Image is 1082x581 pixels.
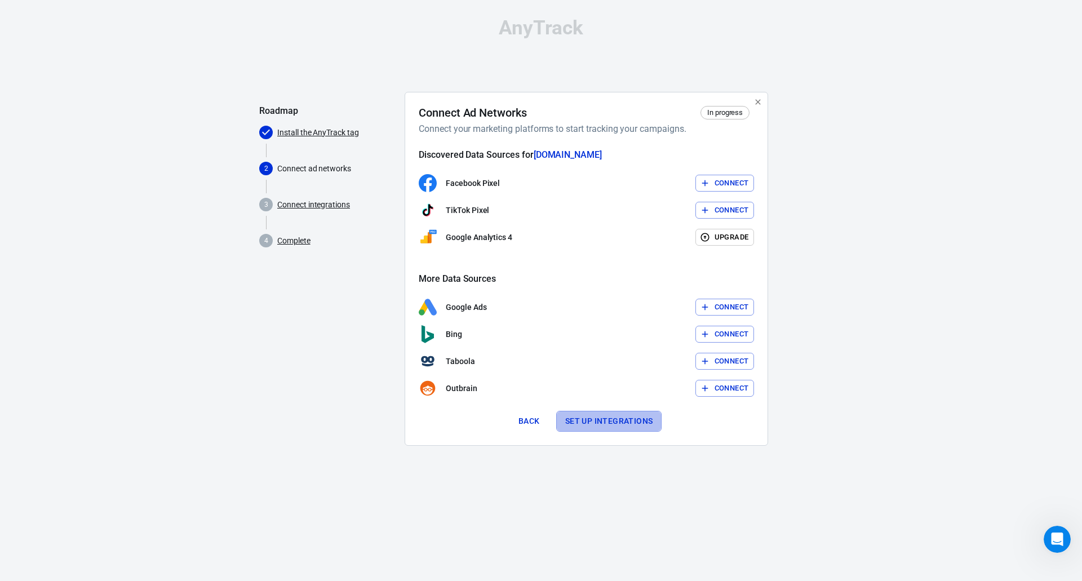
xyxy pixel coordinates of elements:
[419,106,527,119] h4: Connect Ad Networks
[277,235,311,247] a: Complete
[695,229,755,246] button: Upgrade
[264,165,268,172] text: 2
[446,232,512,243] p: Google Analytics 4
[419,273,754,285] h5: More Data Sources
[695,299,755,316] button: Connect
[695,175,755,192] button: Connect
[703,107,747,118] span: In progress
[277,199,350,211] a: Connect integrations
[419,122,750,136] h6: Connect your marketing platforms to start tracking your campaigns.
[264,201,268,209] text: 3
[1044,526,1071,553] iframe: Intercom live chat
[446,329,462,340] p: Bing
[446,383,477,394] p: Outbrain
[259,105,396,117] h5: Roadmap
[446,178,500,189] p: Facebook Pixel
[419,149,754,161] h5: Discovered Data Sources for
[277,127,359,139] a: Install the AnyTrack tag
[511,411,547,432] button: Back
[556,411,662,432] button: Set up integrations
[446,205,489,216] p: TikTok Pixel
[695,326,755,343] button: Connect
[259,18,823,38] div: AnyTrack
[534,149,602,160] span: [DOMAIN_NAME]
[446,356,475,367] p: Taboola
[695,353,755,370] button: Connect
[277,163,396,175] p: Connect ad networks
[695,202,755,219] button: Connect
[264,237,268,245] text: 4
[446,301,487,313] p: Google Ads
[695,380,755,397] button: Connect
